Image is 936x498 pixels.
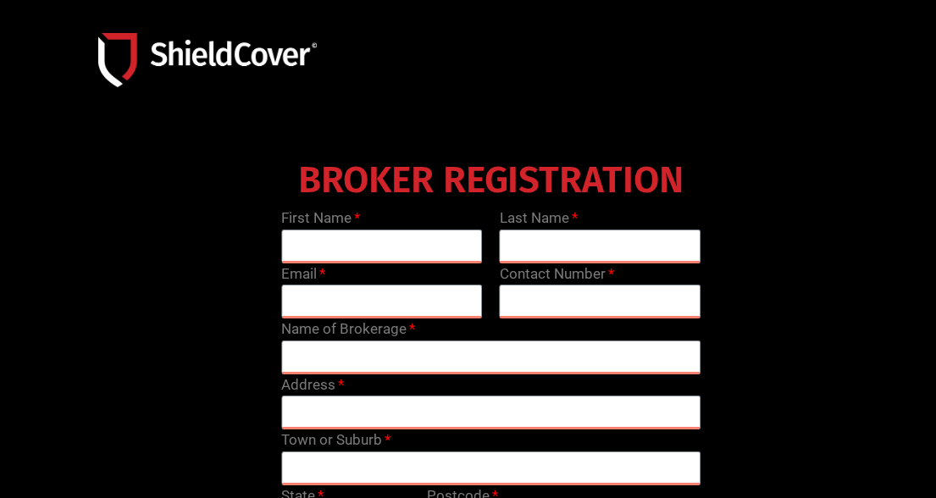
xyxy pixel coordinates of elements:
img: Shield-Cover-Underwriting-Australia-logo-full [98,33,317,86]
label: Town or Suburb [281,429,390,451]
label: Name of Brokerage [281,318,415,340]
label: Email [281,263,325,285]
label: First Name [281,207,360,230]
h4: BROKER REGISTRATION [273,170,710,191]
label: Contact Number [500,263,614,285]
label: Last Name [500,207,578,230]
label: Address [281,374,344,396]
